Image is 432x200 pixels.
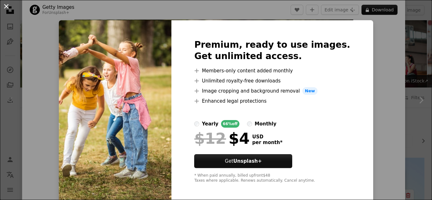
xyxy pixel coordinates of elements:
[233,158,262,164] strong: Unsplash+
[202,120,218,128] div: yearly
[302,87,318,95] span: New
[194,130,226,147] span: $12
[252,134,282,140] span: USD
[194,67,350,75] li: Members-only content added monthly
[194,130,250,147] div: $4
[194,77,350,85] li: Unlimited royalty-free downloads
[255,120,276,128] div: monthly
[194,97,350,105] li: Enhanced legal protections
[247,121,252,126] input: monthly
[194,39,350,62] h2: Premium, ready to use images. Get unlimited access.
[252,140,282,145] span: per month *
[194,87,350,95] li: Image cropping and background removal
[194,154,292,168] button: GetUnsplash+
[194,173,350,183] div: * When paid annually, billed upfront $48 Taxes where applicable. Renews automatically. Cancel any...
[221,120,240,128] div: 66% off
[194,121,199,126] input: yearly66%off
